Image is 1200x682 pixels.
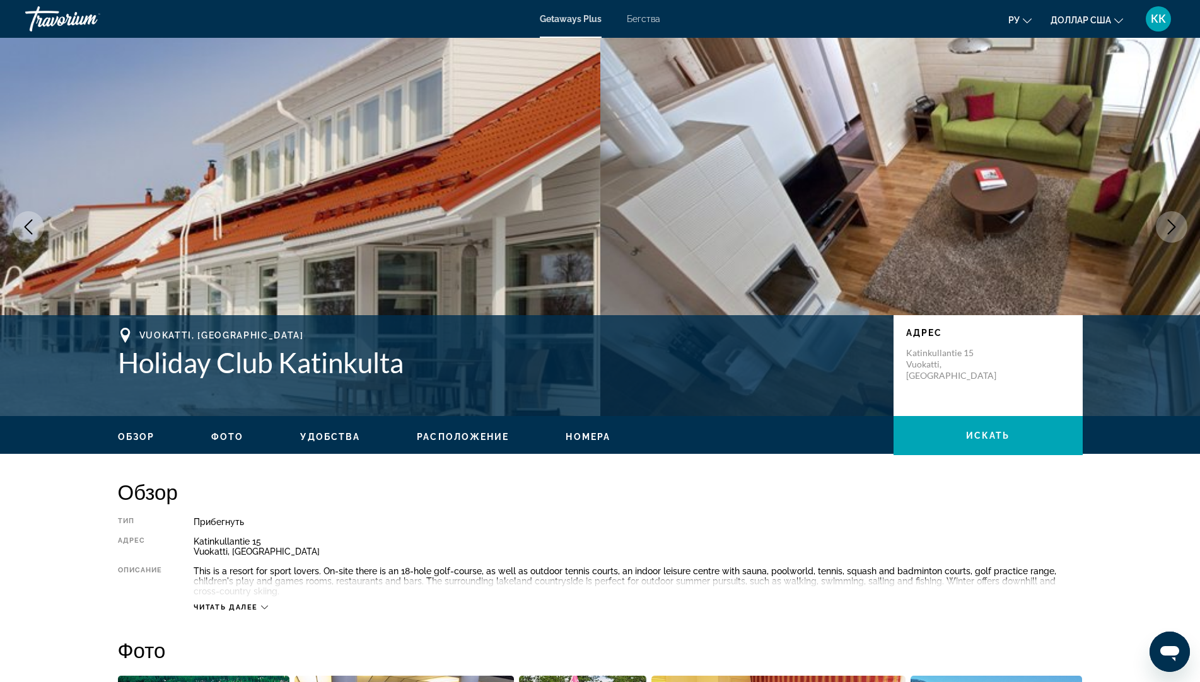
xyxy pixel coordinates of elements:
[118,536,163,557] div: Адрес
[566,431,610,442] button: Номера
[194,603,268,612] button: Читать далее
[1151,12,1166,25] font: КК
[25,3,151,35] a: Травориум
[966,431,1010,441] span: искать
[906,347,1007,381] p: Katinkullantie 15 Vuokatti, [GEOGRAPHIC_DATA]
[1051,15,1111,25] font: доллар США
[566,432,610,442] span: Номера
[417,432,509,442] span: Расположение
[194,536,1082,557] div: Katinkullantie 15 Vuokatti, [GEOGRAPHIC_DATA]
[194,603,258,611] span: Читать далее
[1008,11,1032,29] button: Изменить язык
[906,328,1070,338] p: Адрес
[1008,15,1020,25] font: ру
[118,517,163,527] div: Тип
[118,566,163,596] div: Описание
[1051,11,1123,29] button: Изменить валюту
[300,432,360,442] span: Удобства
[118,432,155,442] span: Обзор
[1156,211,1187,243] button: Next image
[118,346,881,379] h1: Holiday Club Katinkulta
[194,517,1082,527] div: Прибегнуть
[118,637,1083,662] h2: Фото
[417,431,509,442] button: Расположение
[540,14,602,24] a: Getaways Plus
[118,479,1083,504] h2: Обзор
[139,330,304,340] span: Vuokatti, [GEOGRAPHIC_DATA]
[211,432,243,442] span: Фото
[894,416,1083,455] button: искать
[13,211,44,243] button: Previous image
[300,431,360,442] button: Удобства
[194,566,1082,596] div: This is a resort for sport lovers. On-site there is an 18-hole golf-course, as well as outdoor te...
[118,431,155,442] button: Обзор
[211,431,243,442] button: Фото
[1142,6,1175,32] button: Меню пользователя
[627,14,660,24] a: Бегства
[1150,632,1190,672] iframe: Кнопка запуска окна обмена сообщениями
